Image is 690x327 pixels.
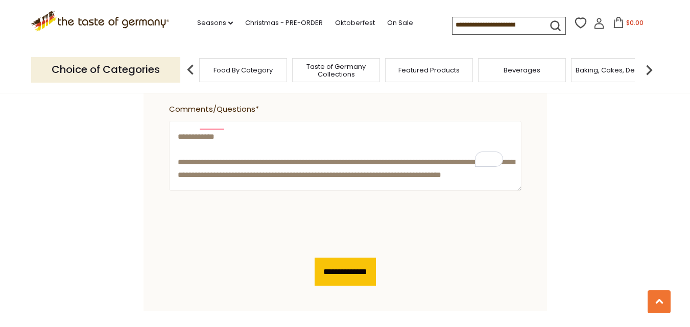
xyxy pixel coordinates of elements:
a: Oktoberfest [335,17,375,29]
a: Featured Products [398,66,460,74]
a: On Sale [387,17,413,29]
iframe: reCAPTCHA [169,205,324,245]
img: previous arrow [180,60,201,80]
a: Seasons [197,17,233,29]
a: Food By Category [213,66,273,74]
button: $0.00 [607,17,650,32]
span: $0.00 [626,18,644,27]
a: Beverages [504,66,540,74]
a: Taste of Germany Collections [295,63,377,78]
a: Baking, Cakes, Desserts [576,66,655,74]
textarea: To enrich screen reader interactions, please activate Accessibility in Grammarly extension settings [169,121,521,191]
p: Choice of Categories [31,57,180,82]
img: next arrow [639,60,659,80]
span: Comments/Questions [169,103,516,116]
a: Christmas - PRE-ORDER [245,17,323,29]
